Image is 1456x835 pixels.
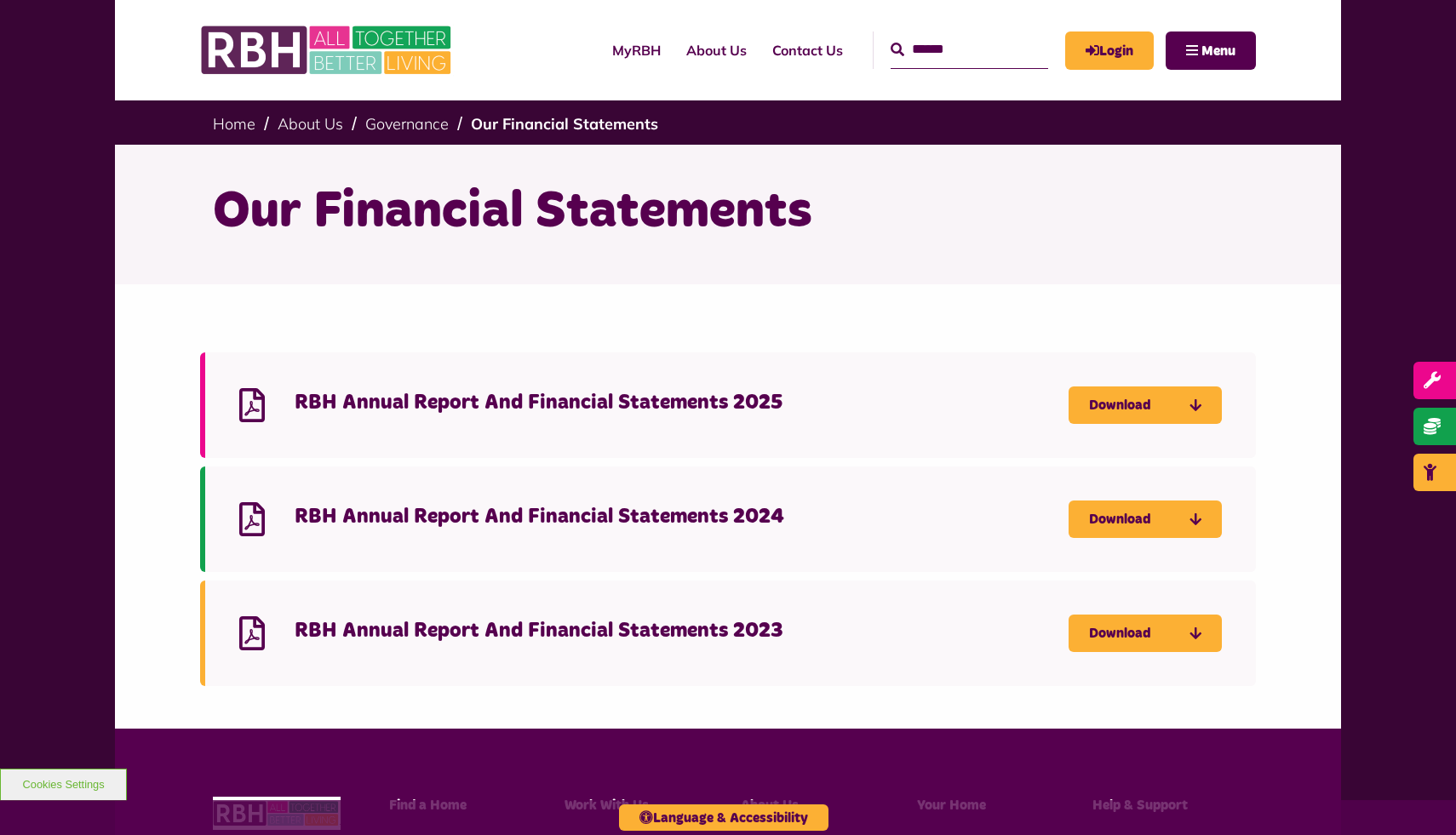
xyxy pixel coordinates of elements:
a: Download [1069,615,1222,652]
img: RBH [200,17,456,83]
h4: RBH Annual Report And Financial Statements 2025 [295,390,1069,416]
a: Our Financial Statements [471,114,658,134]
h4: RBH Annual Report And Financial Statements 2024 [295,504,1069,530]
span: Your Home [917,798,986,812]
a: MyRBH [599,27,674,73]
a: About Us [674,27,760,73]
span: Menu [1201,44,1235,58]
a: MyRBH [1065,31,1154,70]
span: Work With Us [565,798,649,812]
a: Governance [365,114,449,134]
h1: Our Financial Statements [213,179,1243,245]
img: RBH [213,797,341,830]
span: About Us [741,798,799,812]
iframe: Netcall Web Assistant for live chat [1379,758,1456,835]
a: Home [213,114,255,134]
h4: RBH Annual Report And Financial Statements 2023 [295,618,1069,644]
a: Contact Us [760,27,856,73]
button: Language & Accessibility [619,804,828,831]
span: Find a Home [389,798,467,812]
a: Download [1069,500,1222,538]
a: Download [1069,386,1222,424]
span: Help & Support [1092,798,1188,812]
a: About Us [278,114,343,134]
button: Navigation [1166,31,1256,70]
